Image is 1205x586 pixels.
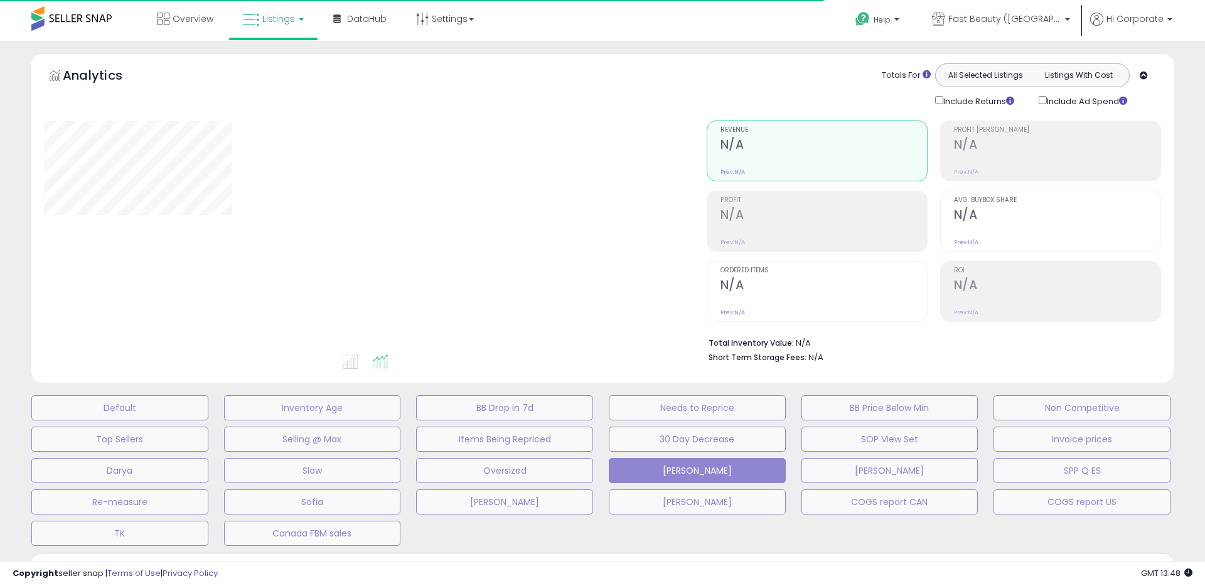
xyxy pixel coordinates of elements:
li: N/A [709,334,1152,349]
span: Hi Corporate [1106,13,1164,25]
button: Re-measure [31,489,208,514]
button: Darya [31,458,208,483]
button: TK [31,521,208,546]
span: Help [874,14,891,25]
span: ROI [954,267,1160,274]
i: Get Help [855,11,870,27]
button: Oversized [416,458,593,483]
button: COGS report CAN [801,489,978,514]
small: Prev: N/A [954,309,978,316]
span: Overview [173,13,213,25]
button: BB Price Below Min [801,395,978,420]
h2: N/A [720,137,927,154]
b: Total Inventory Value: [709,338,794,348]
b: Short Term Storage Fees: [709,352,806,363]
div: Include Ad Spend [1029,93,1147,108]
small: Prev: N/A [954,168,978,176]
button: Non Competitive [993,395,1170,420]
button: [PERSON_NAME] [416,489,593,514]
button: Sofia [224,489,401,514]
button: SPP Q ES [993,458,1170,483]
button: BB Drop in 7d [416,395,593,420]
span: Avg. Buybox Share [954,197,1160,204]
h5: Analytics [63,67,147,87]
div: seller snap | | [13,568,218,580]
span: DataHub [347,13,387,25]
button: Slow [224,458,401,483]
button: Listings With Cost [1032,67,1125,83]
button: 30 Day Decrease [609,427,786,452]
h2: N/A [954,278,1160,295]
button: Inventory Age [224,395,401,420]
div: Totals For [882,70,931,82]
button: Top Sellers [31,427,208,452]
button: Selling @ Max [224,427,401,452]
button: Invoice prices [993,427,1170,452]
div: Include Returns [926,93,1029,108]
span: Fast Beauty ([GEOGRAPHIC_DATA]) [948,13,1061,25]
small: Prev: N/A [720,168,745,176]
small: Prev: N/A [720,238,745,246]
button: Items Being Repriced [416,427,593,452]
button: COGS report US [993,489,1170,514]
span: Profit [PERSON_NAME] [954,127,1160,134]
a: Hi Corporate [1090,13,1172,41]
button: All Selected Listings [939,67,1032,83]
h2: N/A [720,278,927,295]
button: SOP View Set [801,427,978,452]
span: Profit [720,197,927,204]
button: Canada FBM sales [224,521,401,546]
span: N/A [808,351,823,363]
span: Ordered Items [720,267,927,274]
span: Revenue [720,127,927,134]
button: Needs to Reprice [609,395,786,420]
small: Prev: N/A [954,238,978,246]
small: Prev: N/A [720,309,745,316]
h2: N/A [954,137,1160,154]
button: [PERSON_NAME] [801,458,978,483]
button: [PERSON_NAME] [609,489,786,514]
h2: N/A [720,208,927,225]
span: Listings [262,13,295,25]
a: Help [845,2,912,41]
button: [PERSON_NAME] [609,458,786,483]
strong: Copyright [13,567,58,579]
h2: N/A [954,208,1160,225]
button: Default [31,395,208,420]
